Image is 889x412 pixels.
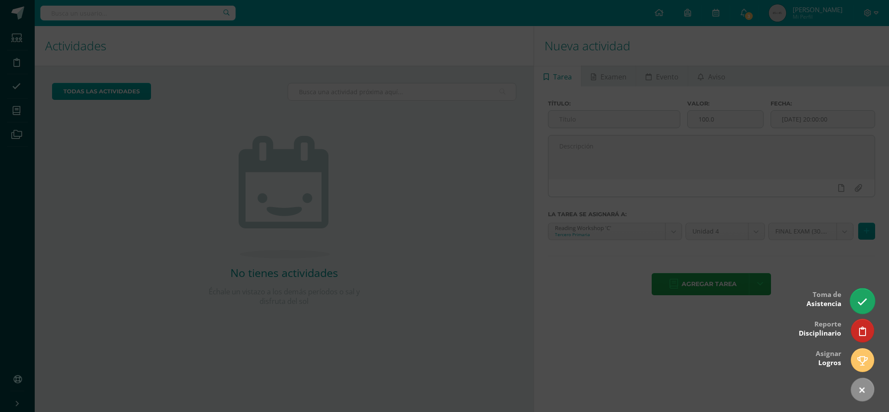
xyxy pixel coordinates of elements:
div: Asignar [816,343,841,372]
span: Disciplinario [799,329,841,338]
span: Asistencia [807,299,841,308]
div: Toma de [807,284,841,313]
span: Logros [818,358,841,367]
div: Reporte [799,314,841,342]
